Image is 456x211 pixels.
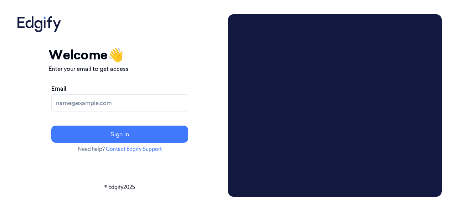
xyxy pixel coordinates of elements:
label: Email [51,84,66,93]
button: Sign in [51,126,188,143]
h1: Welcome 👋 [48,45,191,64]
a: Contact Edgify Support [106,146,162,152]
p: Enter your email to get access [48,64,191,73]
p: © Edgify 2025 [14,184,225,191]
p: Need help? [48,146,191,153]
input: name@example.com [51,94,188,111]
